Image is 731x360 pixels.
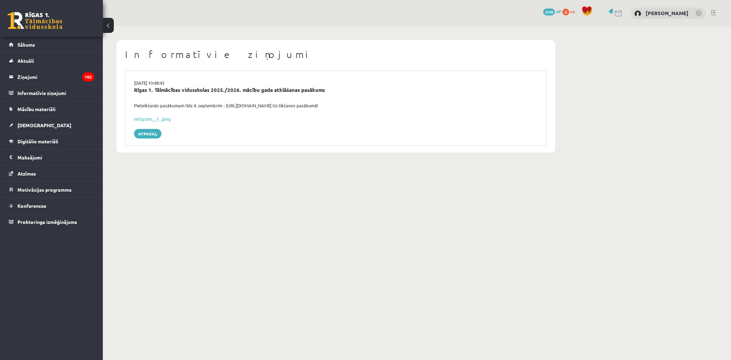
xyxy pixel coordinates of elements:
span: 0 [562,9,569,15]
span: Motivācijas programma [17,187,72,193]
span: Sākums [17,41,35,48]
a: [DEMOGRAPHIC_DATA] [9,117,94,133]
span: mP [556,9,561,14]
legend: Informatīvie ziņojumi [17,85,94,101]
h1: Informatīvie ziņojumi [125,49,547,60]
a: Atpakaļ [134,129,161,139]
span: Proktoringa izmēģinājums [17,219,77,225]
a: 3578 mP [543,9,561,14]
div: Rīgas 1. Tālmācības vidusskolas 2025./2026. mācību gada atklāšanas pasākums [134,86,538,94]
a: Maksājumi [9,149,94,165]
a: Ielūgums__1_.jpeg [134,116,171,122]
a: Ziņojumi102 [9,69,94,85]
span: [DEMOGRAPHIC_DATA] [17,122,71,128]
div: Pieteikšanās pasākumam līdz 4. septembrim - [URL][DOMAIN_NAME] Uz tikšanos pasākumā! [129,102,543,109]
legend: Ziņojumi [17,69,94,85]
i: 102 [82,72,94,82]
span: xp [570,9,575,14]
a: Aktuāli [9,53,94,69]
a: Digitālie materiāli [9,133,94,149]
a: Informatīvie ziņojumi [9,85,94,101]
a: Motivācijas programma [9,182,94,197]
a: Sākums [9,37,94,52]
img: Kārlis Bergs [634,10,641,17]
a: [PERSON_NAME] [646,10,689,16]
span: Mācību materiāli [17,106,56,112]
a: 0 xp [562,9,578,14]
span: Digitālie materiāli [17,138,58,144]
a: Proktoringa izmēģinājums [9,214,94,230]
div: [DATE] 10:48:45 [129,80,543,86]
a: Konferences [9,198,94,214]
span: 3578 [543,9,555,15]
a: Atzīmes [9,166,94,181]
a: Rīgas 1. Tālmācības vidusskola [8,12,62,29]
a: Mācību materiāli [9,101,94,117]
legend: Maksājumi [17,149,94,165]
span: Konferences [17,203,46,209]
span: Aktuāli [17,58,34,64]
span: Atzīmes [17,170,36,177]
